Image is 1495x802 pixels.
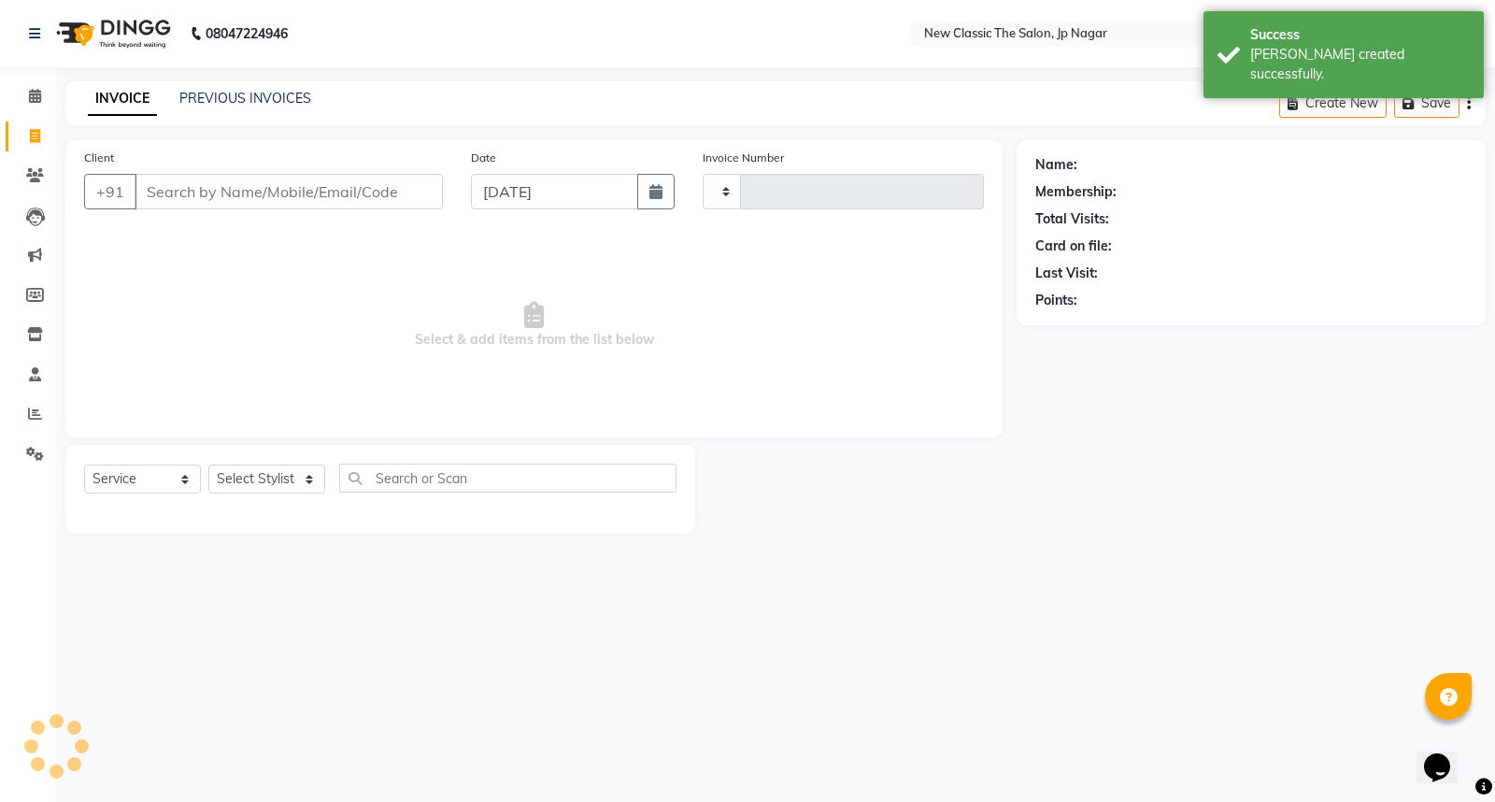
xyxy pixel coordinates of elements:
div: Last Visit: [1035,264,1098,283]
b: 08047224946 [206,7,288,60]
button: Save [1394,89,1459,118]
iframe: chat widget [1417,727,1476,783]
label: Invoice Number [703,150,784,166]
label: Client [84,150,114,166]
input: Search by Name/Mobile/Email/Code [135,174,443,209]
div: Membership: [1035,182,1117,202]
img: logo [48,7,176,60]
div: Success [1250,25,1470,45]
button: Create New [1279,89,1387,118]
span: Select & add items from the list below [84,232,984,419]
div: Total Visits: [1035,209,1109,229]
div: Name: [1035,155,1077,175]
button: +91 [84,174,136,209]
div: Points: [1035,291,1077,310]
input: Search or Scan [339,464,676,493]
div: Bill created successfully. [1250,45,1470,84]
a: PREVIOUS INVOICES [179,90,311,107]
label: Date [471,150,496,166]
a: INVOICE [88,82,157,116]
div: Card on file: [1035,236,1112,256]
